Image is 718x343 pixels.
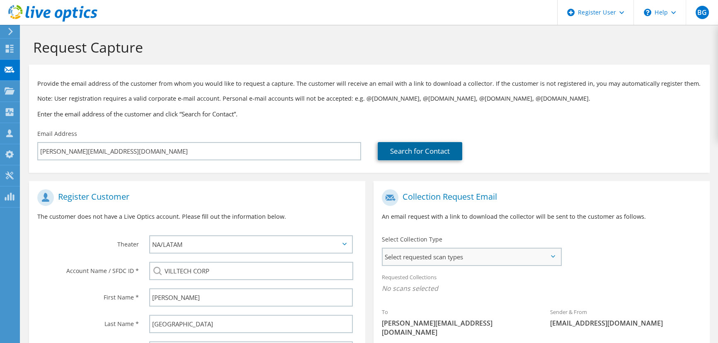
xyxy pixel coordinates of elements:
div: Requested Collections [374,268,710,299]
label: Account Name / SFDC ID * [37,262,139,275]
label: First Name * [37,288,139,302]
h1: Request Capture [33,39,701,56]
label: Last Name * [37,315,139,328]
span: BG [696,6,709,19]
p: An email request with a link to download the collector will be sent to the customer as follows. [382,212,701,221]
p: The customer does not have a Live Optics account. Please fill out the information below. [37,212,357,221]
div: Sender & From [541,303,709,332]
h3: Enter the email address of the customer and click “Search for Contact”. [37,109,701,118]
p: Provide the email address of the customer from whom you would like to request a capture. The cust... [37,79,701,88]
span: No scans selected [382,284,701,293]
span: [PERSON_NAME][EMAIL_ADDRESS][DOMAIN_NAME] [382,319,533,337]
label: Select Collection Type [382,235,442,244]
p: Note: User registration requires a valid corporate e-mail account. Personal e-mail accounts will ... [37,94,701,103]
h1: Register Customer [37,189,353,206]
label: Email Address [37,130,77,138]
div: To [374,303,541,341]
span: [EMAIL_ADDRESS][DOMAIN_NAME] [550,319,701,328]
span: Select requested scan types [383,249,560,265]
a: Search for Contact [378,142,462,160]
svg: \n [644,9,651,16]
h1: Collection Request Email [382,189,697,206]
label: Theater [37,235,139,249]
